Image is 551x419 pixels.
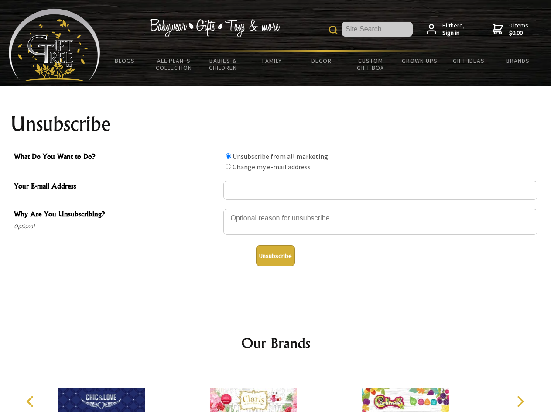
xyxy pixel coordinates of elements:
[346,52,395,77] a: Custom Gift Box
[329,26,338,34] img: product search
[256,245,295,266] button: Unsubscribe
[223,181,537,200] input: Your E-mail Address
[442,22,465,37] span: Hi there,
[198,52,248,77] a: Babies & Children
[395,52,444,70] a: Grown Ups
[10,113,541,134] h1: Unsubscribe
[509,21,528,37] span: 0 items
[14,221,219,232] span: Optional
[14,209,219,221] span: Why Are You Unsubscribing?
[226,153,231,159] input: What Do You Want to Do?
[9,9,100,81] img: Babyware - Gifts - Toys and more...
[510,392,530,411] button: Next
[493,22,528,37] a: 0 items$0.00
[149,19,280,37] img: Babywear - Gifts - Toys & more
[442,29,465,37] strong: Sign in
[150,52,199,77] a: All Plants Collection
[297,52,346,70] a: Decor
[100,52,150,70] a: BLOGS
[444,52,493,70] a: Gift Ideas
[233,162,311,171] label: Change my e-mail address
[14,181,219,193] span: Your E-mail Address
[342,22,413,37] input: Site Search
[493,52,543,70] a: Brands
[248,52,297,70] a: Family
[427,22,465,37] a: Hi there,Sign in
[17,333,534,354] h2: Our Brands
[233,152,328,161] label: Unsubscribe from all marketing
[223,209,537,235] textarea: Why Are You Unsubscribing?
[14,151,219,164] span: What Do You Want to Do?
[22,392,41,411] button: Previous
[226,164,231,169] input: What Do You Want to Do?
[509,29,528,37] strong: $0.00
